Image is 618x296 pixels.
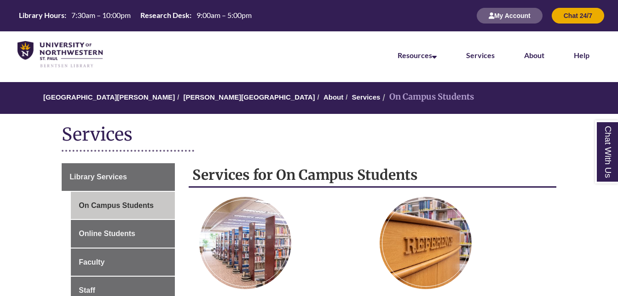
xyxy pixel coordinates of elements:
[574,51,589,59] a: Help
[62,123,556,148] h1: Services
[69,173,127,181] span: Library Services
[71,192,175,219] a: On Campus Students
[62,163,175,191] a: Library Services
[380,90,474,104] li: On Campus Students
[524,51,544,59] a: About
[477,12,543,19] a: My Account
[15,10,255,21] a: Hours Today
[552,8,604,24] button: Chat 24/7
[15,10,255,20] table: Hours Today
[189,163,556,188] h2: Services for On Campus Students
[352,93,381,101] a: Services
[17,41,103,68] img: UNWSP Library Logo
[15,10,68,20] th: Library Hours:
[137,10,193,20] th: Research Desk:
[71,220,175,248] a: Online Students
[43,93,175,101] a: [GEOGRAPHIC_DATA][PERSON_NAME]
[466,51,495,59] a: Services
[552,12,604,19] a: Chat 24/7
[196,11,252,19] span: 9:00am – 5:00pm
[71,249,175,276] a: Faculty
[477,8,543,24] button: My Account
[183,93,315,101] a: [PERSON_NAME][GEOGRAPHIC_DATA]
[398,51,437,59] a: Resources
[71,11,131,19] span: 7:30am – 10:00pm
[323,93,343,101] a: About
